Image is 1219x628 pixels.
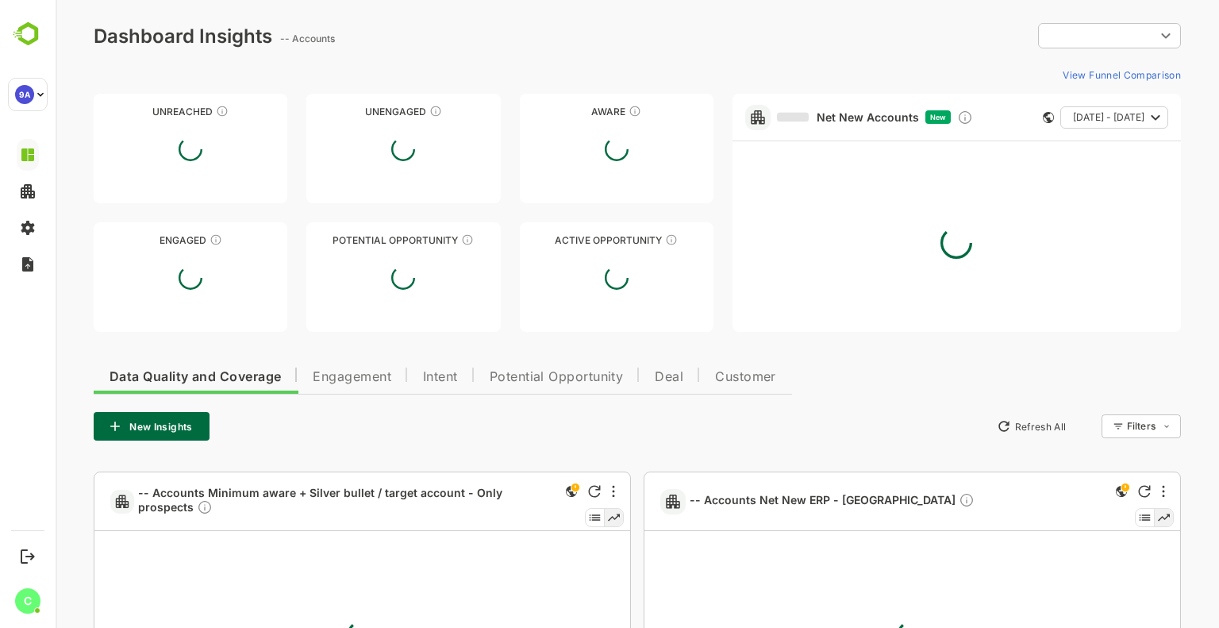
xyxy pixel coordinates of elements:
[721,110,863,125] a: Net New Accounts
[903,492,919,510] div: Description not present
[609,233,622,246] div: These accounts have open opportunities which might be at any of the Sales Stages
[506,482,525,503] div: This is a global insight. Segment selection is not applicable for this view
[44,25,78,38] div: v 4.0.25
[1071,420,1100,432] div: Filters
[464,106,658,118] div: Aware
[374,105,386,118] div: These accounts have not shown enough engagement and need nurturing
[987,112,998,123] div: This card does not support filter and segments
[1005,106,1113,129] button: [DATE] - [DATE]
[54,371,225,383] span: Data Quality and Coverage
[902,110,917,125] div: Discover new ICP-fit accounts showing engagement — via intent surges, anonymous website visits, L...
[434,371,568,383] span: Potential Opportunity
[154,233,167,246] div: These accounts are warm, further nurturing would qualify them to MQAs
[1070,412,1125,441] div: Filters
[198,94,243,104] div: Mots-clés
[1082,485,1095,498] div: Refresh
[406,233,418,246] div: These accounts are MQAs and can be passed on to Inside Sales
[38,234,232,246] div: Engaged
[251,106,444,118] div: Unengaged
[41,41,117,54] div: Domaine: [URL]
[1017,107,1089,128] span: [DATE] - [DATE]
[983,21,1125,50] div: ​
[251,234,444,246] div: Potential Opportunity
[659,371,721,383] span: Customer
[875,113,890,121] span: New
[1001,62,1125,87] button: View Funnel Comparison
[634,492,925,510] a: -- Accounts Net New ERP - [GEOGRAPHIC_DATA]Description not present
[599,371,628,383] span: Deal
[573,105,586,118] div: These accounts have just entered the buying cycle and need further nurturing
[367,371,402,383] span: Intent
[38,412,154,441] button: New Insights
[17,545,38,567] button: Logout
[25,41,38,54] img: website_grey.svg
[82,94,122,104] div: Domaine
[38,106,232,118] div: Unreached
[934,414,1017,439] button: Refresh All
[83,486,506,518] a: -- Accounts Minimum aware + Silver bullet / target account - Only prospectsDescription not present
[25,25,38,38] img: logo_orange.svg
[38,25,217,48] div: Dashboard Insights
[15,85,34,104] div: 9A
[464,234,658,246] div: Active Opportunity
[634,492,919,510] span: -- Accounts Net New ERP - [GEOGRAPHIC_DATA]
[1106,485,1109,498] div: More
[533,485,545,498] div: Refresh
[1056,482,1075,503] div: This is a global insight. Segment selection is not applicable for this view
[15,588,40,614] div: C
[160,105,173,118] div: These accounts have not been engaged with for a defined time period
[8,19,48,49] img: BambooboxLogoMark.f1c84d78b4c51b1a7b5f700c9845e183.svg
[257,371,336,383] span: Engagement
[556,485,560,498] div: More
[180,92,193,105] img: tab_keywords_by_traffic_grey.svg
[141,499,157,518] div: Description not present
[225,33,284,44] ag: -- Accounts
[83,486,500,518] span: -- Accounts Minimum aware + Silver bullet / target account - Only prospects
[64,92,77,105] img: tab_domain_overview_orange.svg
